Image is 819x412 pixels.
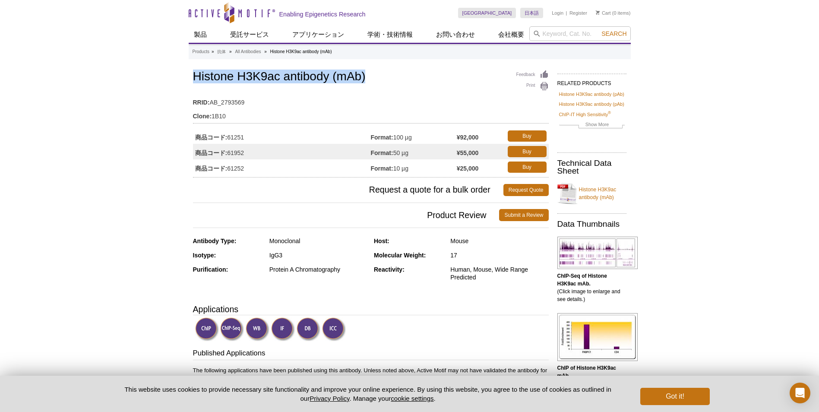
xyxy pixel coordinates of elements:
a: 受託サービス [225,26,274,43]
div: Open Intercom Messenger [790,383,810,403]
a: Histone H3K9ac antibody (pAb) [559,100,624,108]
img: Immunocytochemistry Validated [322,317,346,341]
strong: Purification: [193,266,228,273]
strong: Format: [371,133,393,141]
strong: Isotype: [193,252,216,259]
strong: ¥25,000 [457,165,479,172]
strong: Molecular Weight: [374,252,426,259]
a: お問い合わせ [431,26,480,43]
button: Got it! [640,388,709,405]
strong: ¥55,000 [457,149,479,157]
h1: Histone H3K9ac antibody (mAb) [193,70,549,85]
td: 61252 [193,159,371,175]
a: Products [193,48,209,56]
strong: Reactivity: [374,266,405,273]
img: Western Blot Validated [246,317,269,341]
li: » [264,49,267,54]
div: Protein A Chromatography [269,266,367,273]
p: (Click image to enlarge and see details.) [557,364,626,395]
a: Register [569,10,587,16]
span: Product Review [193,209,500,221]
a: Histone H3K9ac antibody (pAb) [559,90,624,98]
a: Buy [508,146,547,157]
a: ChIP-IT High Sensitivity® [559,111,611,118]
a: Privacy Policy [310,395,349,402]
td: 10 µg [371,159,457,175]
h3: Published Applications [193,348,549,360]
div: Human, Mouse, Wide Range Predicted [450,266,548,281]
strong: 商品コード: [195,149,228,157]
a: Show More [559,120,625,130]
a: 学術・技術情報 [362,26,418,43]
a: Cart [596,10,611,16]
a: アプリケーション [287,26,349,43]
a: All Antibodies [235,48,261,56]
button: cookie settings [391,395,433,402]
a: Histone H3K9ac antibody (mAb) [557,181,626,206]
a: 日本語 [520,8,543,18]
span: Search [601,30,626,37]
button: Search [599,30,629,38]
span: Request a quote for a bulk order [193,184,503,196]
td: 50 µg [371,144,457,159]
img: Immunofluorescence Validated [271,317,295,341]
a: Buy [508,130,547,142]
td: 100 µg [371,128,457,144]
td: 1B10 [193,107,549,121]
img: Histone H3K9ac antibody (mAb) tested by ChIP. [557,313,638,361]
strong: Clone: [193,112,212,120]
strong: Host: [374,238,389,244]
img: ChIP Validated [195,317,219,341]
strong: 商品コード: [195,165,228,172]
a: 会社概要 [493,26,529,43]
a: Submit a Review [499,209,548,221]
b: ChIP-Seq of Histone H3K9ac mAb. [557,273,607,287]
li: | [566,8,567,18]
a: Print [516,82,549,91]
p: This website uses cookies to provide necessary site functionality and improve your online experie... [110,385,626,403]
li: » [212,49,214,54]
a: Login [552,10,563,16]
h2: Technical Data Sheet [557,159,626,175]
h2: Enabling Epigenetics Research [279,10,366,18]
li: Histone H3K9ac antibody (mAb) [270,49,332,54]
b: ChIP of Histone H3K9ac mAb. [557,365,616,379]
img: Your Cart [596,10,600,15]
div: 17 [450,251,548,259]
a: 抗体 [217,48,226,56]
h3: Applications [193,303,549,316]
p: (Click image to enlarge and see details.) [557,272,626,303]
strong: ¥92,000 [457,133,479,141]
strong: RRID: [193,98,210,106]
sup: ® [608,111,611,115]
div: Monoclonal [269,237,367,245]
img: Dot Blot Validated [297,317,320,341]
strong: 商品コード: [195,133,228,141]
li: (0 items) [596,8,631,18]
td: 61251 [193,128,371,144]
td: AB_2793569 [193,93,549,107]
li: » [229,49,232,54]
div: IgG3 [269,251,367,259]
strong: Antibody Type: [193,238,237,244]
a: 製品 [189,26,212,43]
img: ChIP-Seq Validated [220,317,244,341]
input: Keyword, Cat. No. [529,26,631,41]
a: Feedback [516,70,549,79]
a: Buy [508,162,547,173]
strong: Format: [371,149,393,157]
a: Request Quote [503,184,549,196]
div: Mouse [450,237,548,245]
img: Histone H3K9ac antibody (mAb) tested by ChIP-Seq. [557,237,638,269]
h2: Data Thumbnails [557,220,626,228]
h2: RELATED PRODUCTS [557,73,626,89]
a: [GEOGRAPHIC_DATA] [458,8,516,18]
td: 61952 [193,144,371,159]
strong: Format: [371,165,393,172]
